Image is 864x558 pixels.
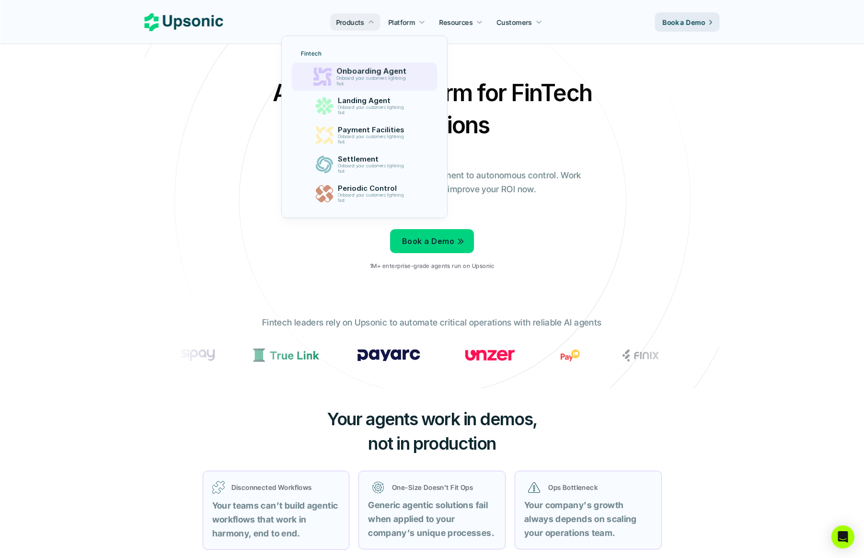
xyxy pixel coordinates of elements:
p: Settlement [338,155,409,163]
p: Ops Bottleneck [548,482,648,492]
a: Payment FacilitiesOnboard your customers lightning fast [295,122,434,149]
p: Resources [439,17,473,27]
strong: Your teams can’t build agentic workflows that work in harmony, end to end. [212,500,340,538]
p: Fintech leaders rely on Upsonic to automate critical operations with reliable AI agents [262,316,601,330]
p: Onboarding Agent [336,67,411,76]
p: From onboarding to compliance to settlement to autonomous control. Work with %82 more efficiency ... [276,169,588,197]
a: Landing AgentOnboard your customers lightning fast [295,93,434,119]
p: One-Size Doesn’t Fit Ops [392,482,492,492]
span: Your agents work in demos, [327,408,537,430]
p: Products [336,17,364,27]
p: 1M+ enterprise-grade agents run on Upsonic [370,263,494,269]
a: Periodic ControlOnboard your customers lightning fast [295,180,434,207]
p: Onboard your customers lightning fast [338,105,408,116]
a: Book a Demo [390,229,474,253]
p: Book a Demo [663,17,705,27]
p: Customers [497,17,532,27]
h2: Agentic AI Platform for FinTech Operations [265,77,600,141]
span: not in production [368,433,496,454]
p: Book a Demo [402,234,454,248]
p: Disconnected Workflows [231,482,340,492]
a: SettlementOnboard your customers lightning fast [295,151,434,178]
p: Onboard your customers lightning fast [336,76,410,87]
p: Fintech [301,50,322,57]
p: Payment Facilities [338,126,409,134]
div: Open Intercom Messenger [831,525,854,548]
strong: Generic agentic solutions fail when applied to your company’s unique processes. [368,500,494,538]
a: Products [330,13,380,31]
p: Onboard your customers lightning fast [338,134,408,145]
p: Landing Agent [338,96,409,105]
a: Onboarding AgentOnboard your customers lightning fast [292,63,437,91]
p: Onboard your customers lightning fast [338,163,408,174]
a: Book a Demo [655,12,720,32]
p: Periodic Control [338,184,409,193]
p: Platform [388,17,415,27]
strong: Your company's growth always depends on scaling your operations team. [524,500,639,538]
p: Onboard your customers lightning fast [338,193,408,203]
